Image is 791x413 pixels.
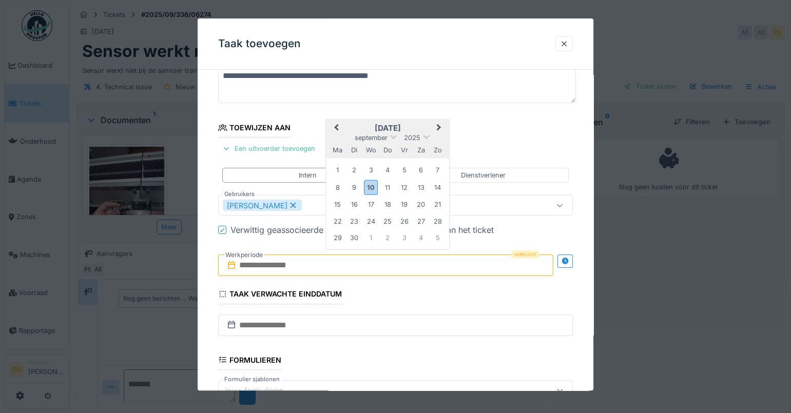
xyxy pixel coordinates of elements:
div: Choose woensdag 17 september 2025 [364,198,378,211]
div: Choose zondag 21 september 2025 [431,198,445,211]
div: Choose donderdag 11 september 2025 [381,180,395,194]
div: Choose donderdag 4 september 2025 [381,163,395,177]
div: Toewijzen aan [218,120,291,137]
div: Intern [299,171,317,181]
div: Choose zondag 7 september 2025 [431,163,445,177]
div: Choose donderdag 18 september 2025 [381,198,395,211]
div: Choose maandag 29 september 2025 [331,231,344,245]
div: zondag [431,143,445,157]
span: september [355,133,388,141]
div: Choose maandag 1 september 2025 [331,163,344,177]
div: dinsdag [348,143,361,157]
div: Choose zaterdag 6 september 2025 [414,163,428,177]
button: Previous Month [327,121,343,137]
div: Choose dinsdag 23 september 2025 [348,214,361,228]
label: Formulier sjablonen [222,375,282,384]
div: Choose zaterdag 20 september 2025 [414,198,428,211]
div: Choose zaterdag 4 oktober 2025 [414,231,428,245]
div: Choose vrijdag 19 september 2025 [397,198,411,211]
h3: Taak toevoegen [218,37,301,50]
div: Choose zaterdag 13 september 2025 [414,180,428,194]
div: Choose maandag 22 september 2025 [331,214,344,228]
div: Choose vrijdag 5 september 2025 [397,163,411,177]
div: Taak verwachte einddatum [218,287,342,304]
div: Choose donderdag 25 september 2025 [381,214,395,228]
div: [PERSON_NAME] [223,200,302,211]
div: Choose donderdag 2 oktober 2025 [381,231,395,245]
div: Choose dinsdag 2 september 2025 [348,163,361,177]
div: Choose dinsdag 9 september 2025 [348,180,361,194]
div: Choose dinsdag 30 september 2025 [348,231,361,245]
h2: [DATE] [326,124,449,133]
div: Choose zondag 28 september 2025 [431,214,445,228]
div: Choose zondag 5 oktober 2025 [431,231,445,245]
div: Choose maandag 15 september 2025 [331,198,344,211]
div: Verplicht [512,251,539,259]
div: Choose zondag 14 september 2025 [431,180,445,194]
button: Next Month [432,121,448,137]
div: Verwittig geassocieerde gebruikers van het genereren van het ticket [230,224,494,237]
div: Choose vrijdag 26 september 2025 [397,214,411,228]
div: Choose zaterdag 27 september 2025 [414,214,428,228]
div: Choose woensdag 10 september 2025 [364,180,378,194]
label: Gebruikers [222,190,257,199]
div: Choose dinsdag 16 september 2025 [348,198,361,211]
div: vrijdag [397,143,411,157]
div: donderdag [381,143,395,157]
div: Choose woensdag 24 september 2025 [364,214,378,228]
div: Month september, 2025 [330,162,446,246]
span: 2025 [404,133,420,141]
div: Choose vrijdag 3 oktober 2025 [397,231,411,245]
div: Choose woensdag 3 september 2025 [364,163,378,177]
div: Jouw formulieren [223,385,298,396]
div: zaterdag [414,143,428,157]
div: maandag [331,143,344,157]
label: Werkperiode [224,250,264,261]
div: Choose maandag 8 september 2025 [331,180,344,194]
div: Choose vrijdag 12 september 2025 [397,180,411,194]
div: Formulieren [218,352,281,370]
div: woensdag [364,143,378,157]
div: Een uitvoerder toevoegen [218,142,319,155]
div: Choose woensdag 1 oktober 2025 [364,231,378,245]
div: Dienstverlener [461,171,506,181]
